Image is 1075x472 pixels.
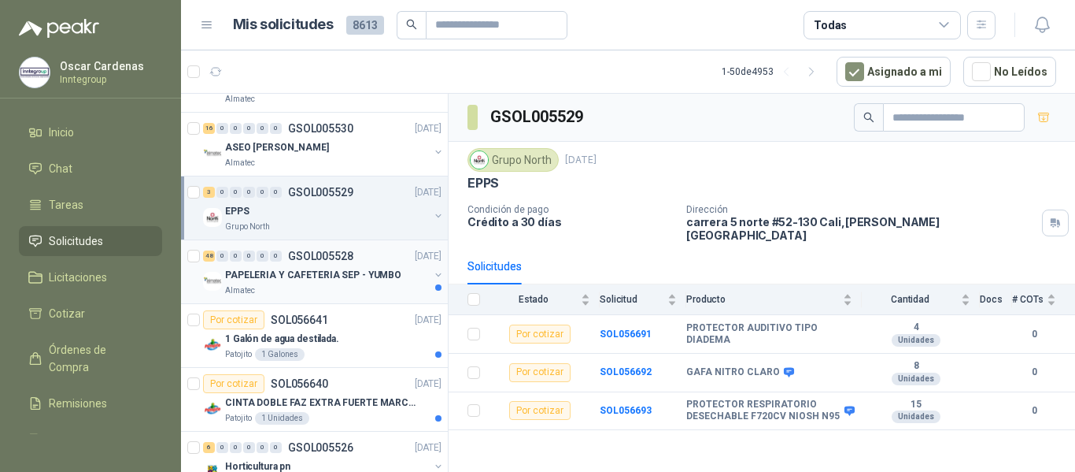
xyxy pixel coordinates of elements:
[415,121,441,136] p: [DATE]
[686,215,1036,242] p: carrera 5 norte #52-130 Cali , [PERSON_NAME][GEOGRAPHIC_DATA]
[271,378,328,389] p: SOL056640
[686,204,1036,215] p: Dirección
[49,124,74,141] span: Inicio
[181,368,448,432] a: Por cotizarSOL056640[DATE] Company LogoCINTA DOBLE FAZ EXTRA FUERTE MARCA:3MPatojito1 Unidades
[49,305,85,322] span: Cotizar
[225,412,252,425] p: Patojito
[1012,403,1056,418] b: 0
[862,399,970,411] b: 15
[415,440,441,455] p: [DATE]
[257,123,268,134] div: 0
[20,58,50,87] img: Company Logo
[49,232,103,250] span: Solicitudes
[19,190,162,220] a: Tareas
[225,268,401,283] p: PAPELERIA Y CAFETERIA SEP - YUMBO
[686,366,780,379] b: GAFA NITRO CLARO
[862,360,970,373] b: 8
[19,335,162,382] a: Órdenes de Compra
[225,140,329,155] p: ASEO [PERSON_NAME]
[203,119,445,169] a: 16 0 0 0 0 0 GSOL005530[DATE] Company LogoASEO [PERSON_NAME]Almatec
[1012,284,1075,315] th: # COTs
[243,123,255,134] div: 0
[288,251,353,262] p: GSOL005528
[600,366,652,377] b: SOL056692
[509,325,571,344] div: Por cotizar
[467,258,522,275] div: Solicitudes
[600,284,686,315] th: Solicitud
[346,16,384,35] span: 8613
[225,93,255,106] p: Almatec
[19,262,162,292] a: Licitaciones
[230,123,242,134] div: 0
[270,187,282,198] div: 0
[230,187,242,198] div: 0
[509,363,571,382] div: Por cotizar
[892,334,940,347] div: Unidades
[203,310,264,329] div: Por cotizar
[203,400,222,418] img: Company Logo
[181,304,448,368] a: Por cotizarSOL056641[DATE] Company Logo1 Galón de agua destilada.Patojito1 Galones
[862,284,980,315] th: Cantidad
[892,373,940,385] div: Unidades
[509,401,571,420] div: Por cotizar
[203,144,222,163] img: Company Logo
[255,348,305,361] div: 1 Galones
[49,269,107,286] span: Licitaciones
[255,412,309,425] div: 1 Unidades
[489,294,578,305] span: Estado
[233,13,334,36] h1: Mis solicitudes
[203,247,445,297] a: 48 0 0 0 0 0 GSOL005528[DATE] Company LogoPAPELERIA Y CAFETERIA SEP - YUMBOAlmatec
[225,221,270,233] p: Grupo North
[406,19,417,30] span: search
[1012,365,1056,380] b: 0
[216,123,228,134] div: 0
[225,348,252,361] p: Patojito
[489,284,600,315] th: Estado
[490,105,586,129] h3: GSOL005529
[415,249,441,264] p: [DATE]
[225,157,255,169] p: Almatec
[49,341,147,376] span: Órdenes de Compra
[288,187,353,198] p: GSOL005529
[1012,327,1056,342] b: 0
[19,154,162,184] a: Chat
[415,185,441,200] p: [DATE]
[686,322,852,347] b: PROTECTOR AUDITIVO TIPO DIADEMA
[19,19,99,38] img: Logo peakr
[257,251,268,262] div: 0
[243,251,255,262] div: 0
[467,148,559,172] div: Grupo North
[203,123,215,134] div: 16
[467,175,499,191] p: EPPS
[49,160,72,177] span: Chat
[288,123,353,134] p: GSOL005530
[49,395,107,412] span: Remisiones
[203,187,215,198] div: 3
[600,329,652,340] a: SOL056691
[467,215,674,229] p: Crédito a 30 días
[203,442,215,453] div: 6
[257,187,268,198] div: 0
[471,151,488,169] img: Company Logo
[600,294,664,305] span: Solicitud
[203,272,222,291] img: Company Logo
[270,442,282,453] div: 0
[203,208,222,227] img: Company Logo
[216,251,228,262] div: 0
[686,399,840,423] b: PROTECTOR RESPIRATORIO DESECHABLE F720CV NIOSH N95
[225,284,255,297] p: Almatec
[415,313,441,328] p: [DATE]
[225,396,421,411] p: CINTA DOBLE FAZ EXTRA FUERTE MARCA:3M
[230,251,242,262] div: 0
[814,17,847,34] div: Todas
[892,411,940,423] div: Unidades
[216,442,228,453] div: 0
[243,187,255,198] div: 0
[19,226,162,256] a: Solicitudes
[19,425,162,455] a: Configuración
[271,314,328,325] p: SOL056641
[600,405,652,416] a: SOL056693
[230,442,242,453] div: 0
